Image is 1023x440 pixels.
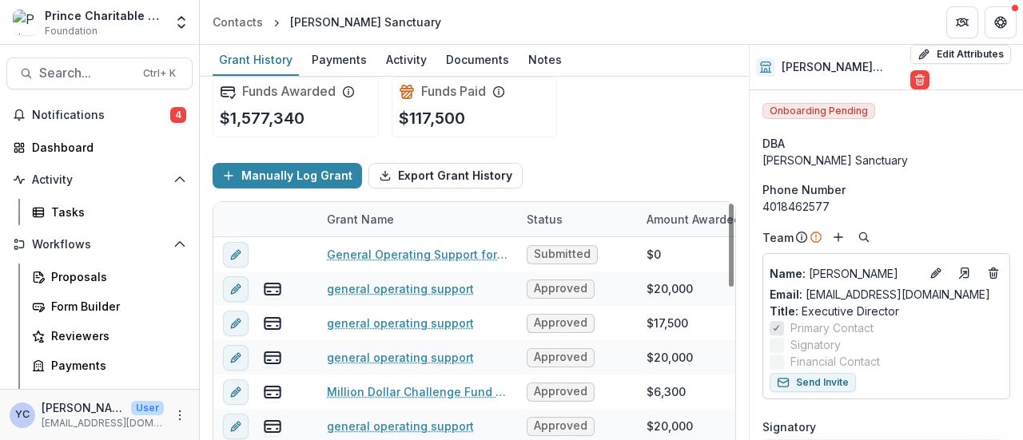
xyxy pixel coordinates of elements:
[39,65,133,81] span: Search...
[770,287,802,301] span: Email:
[15,410,30,420] div: Yena Choi
[327,418,474,434] a: general operating support
[32,109,170,122] span: Notifications
[45,24,98,38] span: Foundation
[647,280,693,297] div: $20,000
[762,181,846,198] span: Phone Number
[51,204,180,220] div: Tasks
[440,45,515,76] a: Documents
[223,379,249,405] button: edit
[26,293,193,319] a: Form Builder
[213,163,362,188] button: Manually Log Grant
[517,211,572,228] div: Status
[327,280,474,297] a: general operating support
[220,106,305,130] p: $1,577,340
[984,264,1003,283] button: Deletes
[42,399,125,416] p: [PERSON_NAME]
[910,45,1011,64] button: Edit Attributes
[770,373,856,392] button: Send Invite
[263,279,282,299] button: view-payments
[170,406,189,425] button: More
[26,323,193,349] a: Reviewers
[327,349,474,366] a: general operating support
[26,352,193,379] a: Payments
[327,383,508,400] a: Million Dollar Challenge Fund to Purchase Third Beach
[51,268,180,285] div: Proposals
[534,282,587,295] span: Approved
[770,265,920,282] a: Name: [PERSON_NAME]
[305,45,373,76] a: Payments
[534,248,591,261] span: Submitted
[32,238,167,252] span: Workflows
[223,311,249,336] button: edit
[51,327,180,344] div: Reviewers
[32,139,180,156] div: Dashboard
[762,103,875,119] span: Onboarding Pending
[305,48,373,71] div: Payments
[790,336,841,353] span: Signatory
[762,229,794,246] p: Team
[647,418,693,434] div: $20,000
[854,228,874,247] button: Search
[647,246,661,263] div: $0
[317,202,517,236] div: Grant Name
[327,315,474,331] a: general operating support
[770,265,920,282] p: [PERSON_NAME]
[829,228,848,247] button: Add
[534,419,587,433] span: Approved
[131,401,164,415] p: User
[263,348,282,367] button: view-payments
[762,152,1010,168] div: [PERSON_NAME] Sanctuary
[26,264,193,290] a: Proposals
[213,14,263,30] div: Contacts
[6,102,193,128] button: Notifications4
[6,134,193,161] a: Dashboard
[517,202,637,236] div: Status
[770,286,990,303] a: Email: [EMAIL_ADDRESS][DOMAIN_NAME]
[242,84,336,99] h2: Funds Awarded
[6,232,193,257] button: Open Workflows
[26,199,193,225] a: Tasks
[399,106,465,130] p: $117,500
[647,383,686,400] div: $6,300
[770,304,798,318] span: Title :
[170,107,186,123] span: 4
[952,260,977,286] a: Go to contact
[51,357,180,374] div: Payments
[206,10,448,34] nav: breadcrumb
[51,298,180,315] div: Form Builder
[534,351,587,364] span: Approved
[421,84,486,99] h2: Funds Paid
[910,70,929,89] button: Delete
[223,276,249,302] button: edit
[26,382,193,408] a: Grantee Reports
[762,418,816,435] span: Signatory
[946,6,978,38] button: Partners
[647,315,688,331] div: $17,500
[762,198,1010,215] div: 4018462577
[985,6,1017,38] button: Get Help
[263,417,282,436] button: view-payments
[782,61,905,74] h2: [PERSON_NAME] Sanctuary
[647,349,693,366] div: $20,000
[790,353,880,370] span: Financial Contact
[380,45,433,76] a: Activity
[213,48,299,71] div: Grant History
[213,45,299,76] a: Grant History
[522,45,568,76] a: Notes
[534,385,587,398] span: Approved
[368,163,523,188] button: Export Grant History
[223,414,249,439] button: edit
[770,267,806,280] span: Name :
[170,6,193,38] button: Open entity switcher
[45,7,164,24] div: Prince Charitable Trusts Sandbox
[6,167,193,192] button: Open Activity
[327,246,508,263] a: General Operating Support for 2025 and Protecting Paradise Campaign Proposal
[263,314,282,333] button: view-payments
[926,264,945,283] button: Edit
[770,303,1003,319] p: Executive Director
[637,211,750,228] div: Amount Awarded
[522,48,568,71] div: Notes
